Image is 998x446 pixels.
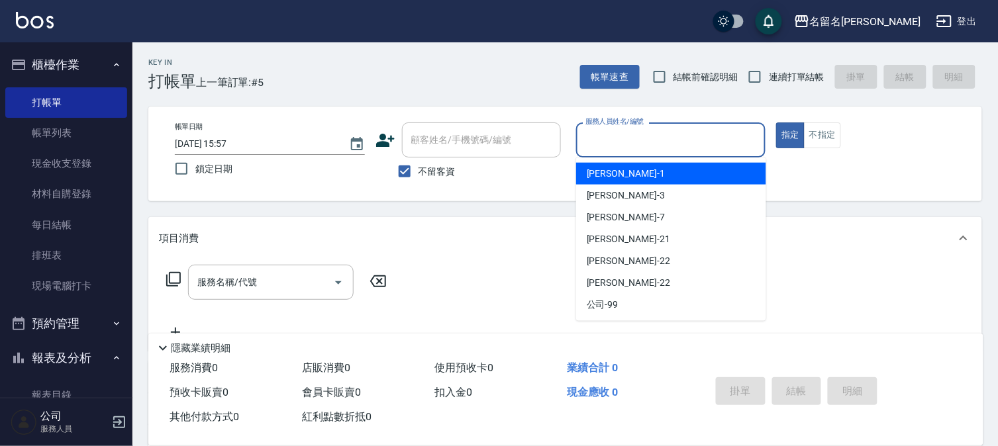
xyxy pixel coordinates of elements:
span: 鎖定日期 [195,162,232,176]
button: 不指定 [804,122,841,148]
span: 使用預收卡 0 [434,361,493,374]
a: 報表目錄 [5,380,127,410]
span: 公司 -99 [587,298,619,312]
button: 報表及分析 [5,341,127,375]
a: 每日結帳 [5,210,127,240]
span: 不留客資 [419,165,456,179]
div: 名留名[PERSON_NAME] [810,13,921,30]
img: Logo [16,12,54,28]
h3: 打帳單 [148,72,196,91]
span: 紅利點數折抵 0 [302,410,372,423]
label: 帳單日期 [175,122,203,132]
span: 服務消費 0 [170,361,218,374]
a: 現場電腦打卡 [5,271,127,301]
span: 預收卡販賣 0 [170,386,228,398]
a: 材料自購登錄 [5,179,127,209]
button: 櫃檯作業 [5,48,127,82]
span: 連續打單結帳 [769,70,824,84]
span: [PERSON_NAME] -21 [587,232,670,246]
span: [PERSON_NAME] -1 [587,167,665,181]
span: [PERSON_NAME] -22 [587,254,670,268]
span: [PERSON_NAME] -22 [587,276,670,290]
a: 打帳單 [5,87,127,118]
button: Open [328,272,349,293]
p: 隱藏業績明細 [171,341,230,355]
span: 店販消費 0 [302,361,350,374]
p: 項目消費 [159,232,199,245]
a: 排班表 [5,240,127,271]
span: 會員卡販賣 0 [302,386,361,398]
span: 現金應收 0 [567,386,618,398]
button: 預約管理 [5,306,127,341]
p: 服務人員 [40,423,108,435]
label: 服務人員姓名/編號 [585,116,644,126]
button: 指定 [776,122,805,148]
button: 帳單速查 [580,65,640,89]
span: 業績合計 0 [567,361,618,374]
a: 現金收支登錄 [5,148,127,179]
span: 其他付款方式 0 [170,410,239,423]
a: 帳單列表 [5,118,127,148]
h5: 公司 [40,410,108,423]
button: 名留名[PERSON_NAME] [789,8,926,35]
span: [PERSON_NAME] -3 [587,189,665,202]
span: [PERSON_NAME] -7 [587,210,665,224]
span: 結帳前確認明細 [674,70,738,84]
img: Person [11,409,37,435]
button: Choose date, selected date is 2025-08-25 [341,128,373,160]
span: 扣入金 0 [434,386,472,398]
button: save [756,8,782,34]
div: 項目消費 [148,217,982,259]
button: 登出 [931,9,982,34]
h2: Key In [148,58,196,67]
input: YYYY/MM/DD hh:mm [175,133,336,155]
span: 上一筆訂單:#5 [196,74,264,91]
